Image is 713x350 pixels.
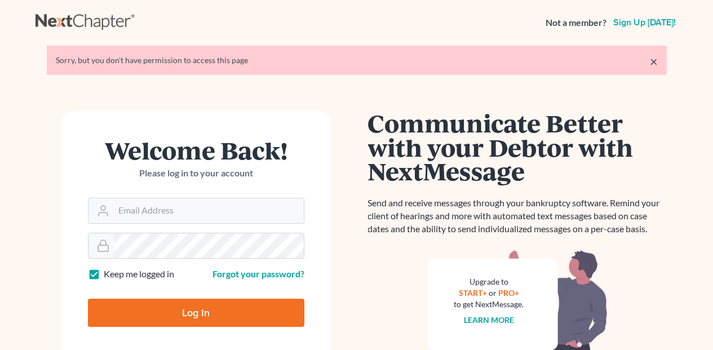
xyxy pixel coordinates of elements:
[464,315,514,325] a: Learn more
[56,55,658,66] div: Sorry, but you don't have permission to access this page
[104,268,174,281] label: Keep me logged in
[611,18,678,27] a: Sign up [DATE]!
[88,167,304,180] p: Please log in to your account
[546,16,606,29] strong: Not a member?
[498,288,519,298] a: PRO+
[454,276,524,287] div: Upgrade to
[454,299,524,310] div: to get NextMessage.
[114,198,304,223] input: Email Address
[650,55,658,68] a: ×
[368,111,667,183] h1: Communicate Better with your Debtor with NextMessage
[212,268,304,279] a: Forgot your password?
[459,288,487,298] a: START+
[489,288,497,298] span: or
[368,197,667,236] p: Send and receive messages through your bankruptcy software. Remind your client of hearings and mo...
[88,138,304,162] h1: Welcome Back!
[88,299,304,327] input: Log In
